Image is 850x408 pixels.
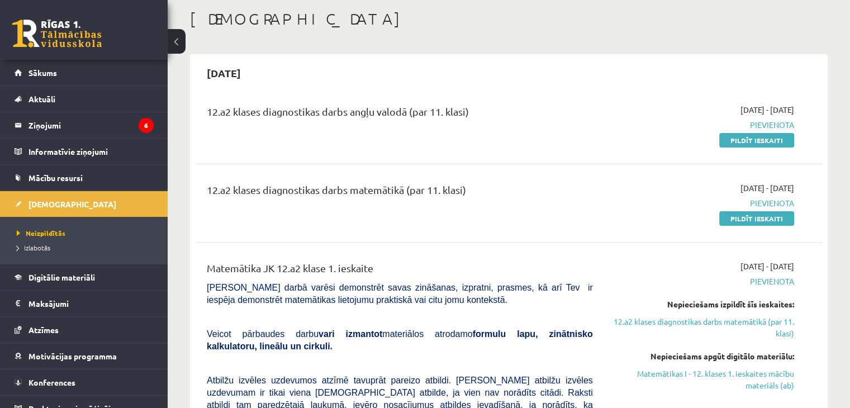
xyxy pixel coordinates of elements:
span: Atzīmes [29,325,59,335]
a: Informatīvie ziņojumi [15,139,154,164]
span: Pievienota [610,119,794,131]
i: 6 [139,118,154,133]
b: vari izmantot [319,329,382,339]
span: Pievienota [610,276,794,287]
a: Konferences [15,369,154,395]
div: Nepieciešams apgūt digitālo materiālu: [610,350,794,362]
a: 12.a2 klases diagnostikas darbs matemātikā (par 11. klasi) [610,316,794,339]
a: [DEMOGRAPHIC_DATA] [15,191,154,217]
a: Izlabotās [17,243,156,253]
span: Motivācijas programma [29,351,117,361]
div: Nepieciešams izpildīt šīs ieskaites: [610,298,794,310]
legend: Maksājumi [29,291,154,316]
span: [PERSON_NAME] darbā varēsi demonstrēt savas zināšanas, izpratni, prasmes, kā arī Tev ir iespēja d... [207,283,593,305]
span: Neizpildītās [17,229,65,238]
h2: [DATE] [196,60,252,86]
span: Pievienota [610,197,794,209]
span: [DEMOGRAPHIC_DATA] [29,199,116,209]
b: formulu lapu, zinātnisko kalkulatoru, lineālu un cirkuli. [207,329,593,351]
span: Mācību resursi [29,173,83,183]
span: [DATE] - [DATE] [740,104,794,116]
span: Digitālie materiāli [29,272,95,282]
span: [DATE] - [DATE] [740,182,794,194]
span: Konferences [29,377,75,387]
a: Rīgas 1. Tālmācības vidusskola [12,20,102,48]
legend: Informatīvie ziņojumi [29,139,154,164]
a: Atzīmes [15,317,154,343]
a: Sākums [15,60,154,86]
a: Mācību resursi [15,165,154,191]
div: 12.a2 klases diagnostikas darbs angļu valodā (par 11. klasi) [207,104,593,125]
span: Veicot pārbaudes darbu materiālos atrodamo [207,329,593,351]
div: 12.a2 klases diagnostikas darbs matemātikā (par 11. klasi) [207,182,593,203]
span: Sākums [29,68,57,78]
a: Pildīt ieskaiti [719,211,794,226]
a: Neizpildītās [17,228,156,238]
legend: Ziņojumi [29,112,154,138]
span: [DATE] - [DATE] [740,260,794,272]
a: Ziņojumi6 [15,112,154,138]
a: Aktuāli [15,86,154,112]
a: Digitālie materiāli [15,264,154,290]
h1: [DEMOGRAPHIC_DATA] [190,10,828,29]
a: Motivācijas programma [15,343,154,369]
span: Izlabotās [17,243,50,252]
a: Maksājumi [15,291,154,316]
a: Pildīt ieskaiti [719,133,794,148]
span: Aktuāli [29,94,55,104]
div: Matemātika JK 12.a2 klase 1. ieskaite [207,260,593,281]
a: Matemātikas I - 12. klases 1. ieskaites mācību materiāls (ab) [610,368,794,391]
